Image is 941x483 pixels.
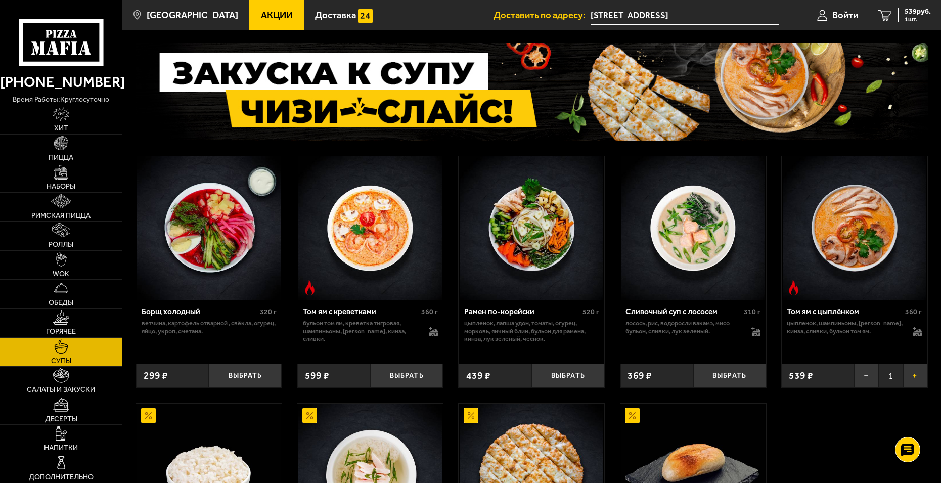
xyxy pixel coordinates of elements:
span: 360 г [421,308,438,316]
span: Десерты [45,416,77,423]
span: 369 ₽ [628,371,652,380]
span: Псковская улица, 20 [591,6,779,25]
span: Доставить по адресу: [494,11,591,20]
span: 599 ₽ [305,371,329,380]
div: Рамен по-корейски [464,307,580,317]
span: WOK [53,271,69,278]
span: Напитки [44,445,78,452]
span: 1 шт. [905,16,931,22]
img: Рамен по-корейски [460,156,603,300]
span: Доставка [315,11,356,20]
span: Римская пицца [31,212,91,219]
img: Том ям с цыплёнком [783,156,926,300]
span: 520 г [582,308,599,316]
span: Хит [54,125,68,132]
div: Том ям с креветками [303,307,419,317]
p: бульон том ям, креветка тигровая, шампиньоны, [PERSON_NAME], кинза, сливки. [303,319,419,343]
img: Акционный [625,408,640,423]
span: Войти [832,11,858,20]
span: [GEOGRAPHIC_DATA] [147,11,238,20]
span: 439 ₽ [466,371,490,380]
img: Том ям с креветками [298,156,442,300]
span: 1 [879,364,903,387]
img: Острое блюдо [302,280,317,295]
span: Акции [261,11,293,20]
a: Острое блюдоТом ям с цыплёнком [782,156,927,300]
button: Выбрать [209,364,282,387]
span: Роллы [49,241,73,248]
button: Выбрать [693,364,766,387]
div: Борщ холодный [142,307,257,317]
span: 360 г [905,308,922,316]
button: − [855,364,879,387]
span: 539 ₽ [789,371,813,380]
span: Наборы [47,183,75,190]
button: Выбрать [370,364,443,387]
p: цыпленок, лапша удон, томаты, огурец, морковь, яичный блин, бульон для рамена, кинза, лук зеленый... [464,319,599,343]
img: Акционный [464,408,478,423]
img: Острое блюдо [786,280,801,295]
a: Сливочный суп с лососем [620,156,766,300]
span: Салаты и закуски [27,386,95,393]
span: Супы [51,358,71,365]
span: Дополнительно [29,474,94,481]
p: лосось, рис, водоросли вакамэ, мисо бульон, сливки, лук зеленый. [625,319,741,335]
p: цыпленок, шампиньоны, [PERSON_NAME], кинза, сливки, бульон том ям. [787,319,903,335]
span: 299 ₽ [144,371,168,380]
a: Рамен по-корейски [459,156,604,300]
a: Борщ холодный [136,156,282,300]
button: + [903,364,927,387]
input: Ваш адрес доставки [591,6,779,25]
img: Сливочный суп с лососем [621,156,765,300]
span: Пицца [49,154,73,161]
div: Том ям с цыплёнком [787,307,903,317]
span: 310 г [744,308,760,316]
button: Выбрать [531,364,604,387]
a: Острое блюдоТом ям с креветками [297,156,443,300]
span: 539 руб. [905,8,931,15]
img: Акционный [141,408,156,423]
p: ветчина, картофель отварной , свёкла, огурец, яйцо, укроп, сметана. [142,319,277,335]
img: Борщ холодный [137,156,281,300]
span: Обеды [49,299,73,306]
span: 320 г [260,308,277,316]
img: Акционный [302,408,317,423]
div: Сливочный суп с лососем [625,307,741,317]
img: 15daf4d41897b9f0e9f617042186c801.svg [358,9,373,23]
span: Горячее [46,328,76,335]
